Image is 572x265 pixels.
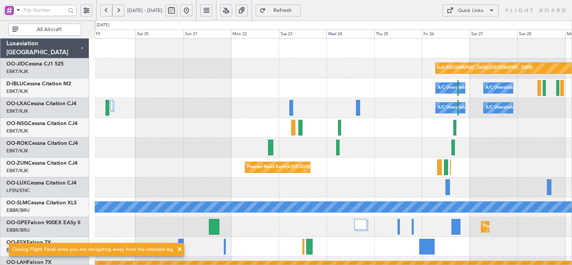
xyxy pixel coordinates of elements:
[517,30,565,39] div: Sun 28
[6,68,28,75] a: EBKT/KJK
[267,8,298,13] span: Refresh
[6,121,77,126] a: OO-NSGCessna Citation CJ4
[442,4,499,16] button: Quick Links
[247,162,334,173] div: Planned Maint Kortrijk-[GEOGRAPHIC_DATA]
[6,128,28,134] a: EBKT/KJK
[6,220,28,225] span: OO-GPE
[470,30,517,39] div: Sat 27
[6,141,28,146] span: OO-ROK
[23,4,66,16] input: Trip Number
[279,30,326,39] div: Tue 23
[6,88,28,95] a: EBKT/KJK
[8,24,81,36] button: All Aircraft
[6,167,28,174] a: EBKT/KJK
[6,61,64,67] a: OO-JIDCessna CJ1 525
[97,22,109,28] div: [DATE]
[6,200,27,205] span: OO-SLM
[6,220,80,225] a: OO-GPEFalcon 900EX EASy II
[183,30,231,39] div: Sun 21
[6,81,71,86] a: D-IBLUCessna Citation M2
[231,30,279,39] div: Mon 22
[127,7,162,14] span: [DATE] - [DATE]
[6,227,30,234] a: EBBR/BRU
[326,30,374,39] div: Wed 24
[6,161,77,166] a: OO-ZUNCessna Citation CJ4
[20,27,79,32] span: All Aircraft
[6,147,28,154] a: EBKT/KJK
[422,30,469,39] div: Fri 26
[438,63,533,74] div: null [GEOGRAPHIC_DATA]-[GEOGRAPHIC_DATA]
[6,61,25,67] span: OO-JID
[88,30,136,39] div: Fri 19
[486,102,517,113] div: A/C Unavailable
[6,101,27,106] span: OO-LXA
[6,180,76,186] a: OO-LUXCessna Citation CJ4
[6,200,77,205] a: OO-SLMCessna Citation XLS
[256,4,301,16] button: Refresh
[6,161,28,166] span: OO-ZUN
[6,101,76,106] a: OO-LXACessna Citation CJ4
[6,141,78,146] a: OO-ROKCessna Citation CJ4
[6,121,28,126] span: OO-NSG
[6,207,30,214] a: EBBR/BRU
[374,30,422,39] div: Thu 25
[458,7,483,15] div: Quick Links
[6,81,23,86] span: D-IBLU
[12,246,173,253] div: Closing Flight Panel since you are navigating away from the selected leg
[136,30,183,39] div: Sat 20
[6,108,28,115] a: EBKT/KJK
[6,180,27,186] span: OO-LUX
[6,187,30,194] a: LFSN/ENC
